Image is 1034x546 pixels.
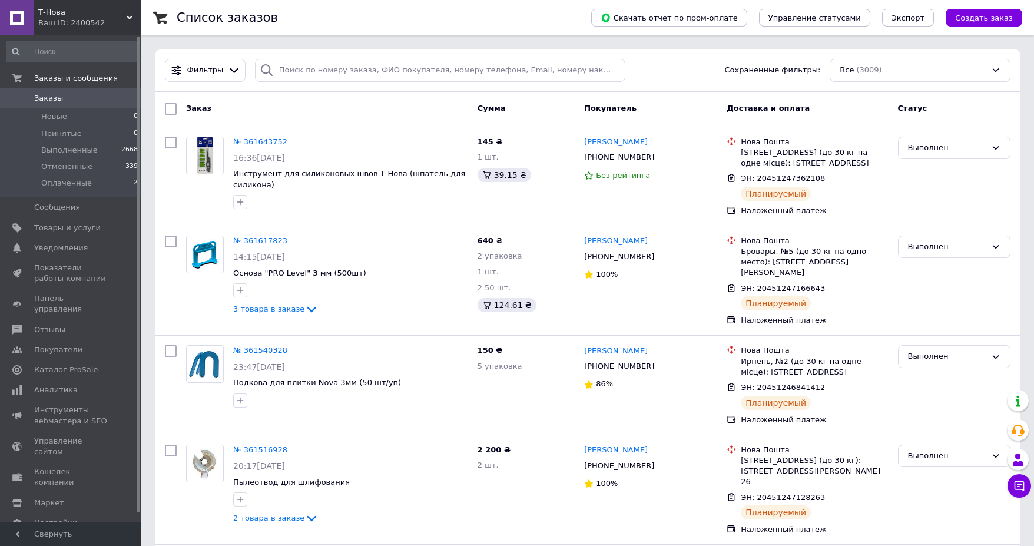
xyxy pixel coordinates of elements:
[955,14,1013,22] span: Создать заказ
[34,385,78,395] span: Аналитика
[725,65,821,76] span: Сохраненные фильтры:
[584,346,648,357] a: [PERSON_NAME]
[741,383,825,392] span: ЭН: 20451246841412
[186,104,211,112] span: Заказ
[186,445,224,482] a: Фото товару
[584,104,637,112] span: Покупатель
[34,223,101,233] span: Товары и услуги
[233,236,287,245] a: № 361617823
[478,168,531,182] div: 39.15 ₴
[197,137,213,174] img: Фото товару
[233,378,401,387] span: Подкова для плитки Nova 3мм (50 шт/уп)
[186,345,224,383] a: Фото товару
[741,445,888,455] div: Нова Пошта
[478,153,499,161] span: 1 шт.
[596,479,618,488] span: 100%
[584,445,648,456] a: [PERSON_NAME]
[741,356,888,378] div: Ирпень, №2 (до 30 кг на одне місце): [STREET_ADDRESS]
[41,128,82,139] span: Принятые
[584,236,648,247] a: [PERSON_NAME]
[34,293,109,315] span: Панель управления
[233,137,287,146] a: № 361643752
[34,365,98,375] span: Каталог ProSale
[186,236,224,273] a: Фото товару
[34,243,88,253] span: Уведомления
[582,458,657,474] div: [PHONE_NUMBER]
[233,478,350,487] a: Пылеотвод для шлифования
[908,450,986,462] div: Выполнен
[741,147,888,168] div: [STREET_ADDRESS] (до 30 кг на одне місце): [STREET_ADDRESS]
[233,514,304,522] span: 2 товара в заказе
[741,455,888,488] div: [STREET_ADDRESS] (до 30 кг): [STREET_ADDRESS][PERSON_NAME] 26
[34,263,109,284] span: Показатели работы компании
[233,269,366,277] span: Основа "PRO Level" 3 мм (500шт)
[34,518,77,528] span: Настройки
[41,178,92,188] span: Оплаченные
[233,169,465,189] a: Инструмент для силиконовых швов Т-Нова (шпатель для силикона)
[582,249,657,264] div: [PHONE_NUMBER]
[1008,474,1031,498] button: Чат с покупателем
[134,178,138,188] span: 2
[34,405,109,426] span: Инструменты вебмастера и SEO
[233,153,285,163] span: 16:36[DATE]
[840,65,854,76] span: Все
[741,524,888,535] div: Наложенный платеж
[741,206,888,216] div: Наложенный платеж
[233,252,285,262] span: 14:15[DATE]
[187,65,224,76] span: Фильтры
[6,41,139,62] input: Поиск
[125,161,138,172] span: 339
[584,137,648,148] a: [PERSON_NAME]
[741,415,888,425] div: Наложенный платеж
[34,498,64,508] span: Маркет
[741,236,888,246] div: Нова Пошта
[134,111,138,122] span: 0
[478,104,506,112] span: Сумма
[187,348,223,380] img: Фото товару
[741,315,888,326] div: Наложенный платеж
[892,14,924,22] span: Экспорт
[478,252,522,260] span: 2 упаковка
[478,298,536,312] div: 124.61 ₴
[34,73,118,84] span: Заказы и сообщения
[233,445,287,454] a: № 361516928
[908,350,986,363] div: Выполнен
[741,296,811,310] div: Планируемый
[741,187,811,201] div: Планируемый
[191,445,219,482] img: Фото товару
[856,65,881,74] span: (3009)
[41,161,92,172] span: Отмененные
[255,59,625,82] input: Поиск по номеру заказа, ФИО покупателя, номеру телефона, Email, номеру накладной
[898,104,927,112] span: Статус
[741,284,825,293] span: ЭН: 20451247166643
[478,267,499,276] span: 1 шт.
[38,18,141,28] div: Ваш ID: 2400542
[727,104,810,112] span: Доставка и оплата
[741,137,888,147] div: Нова Пошта
[478,362,522,370] span: 5 упаковка
[908,142,986,154] div: Выполнен
[601,12,738,23] span: Скачать отчет по пром-оплате
[582,359,657,374] div: [PHONE_NUMBER]
[233,362,285,372] span: 23:47[DATE]
[38,7,127,18] span: Т-Нова
[741,493,825,502] span: ЭН: 20451247128263
[233,305,304,313] span: 3 товара в заказе
[596,171,650,180] span: Без рейтинга
[582,150,657,165] div: [PHONE_NUMBER]
[882,9,934,27] button: Экспорт
[596,379,613,388] span: 86%
[34,345,82,355] span: Покупатели
[946,9,1022,27] button: Создать заказ
[478,461,499,469] span: 2 шт.
[478,346,503,355] span: 150 ₴
[478,283,511,292] span: 2 50 шт.
[741,396,811,410] div: Планируемый
[478,445,511,454] span: 2 200 ₴
[233,346,287,355] a: № 361540328
[741,345,888,356] div: Нова Пошта
[34,436,109,457] span: Управление сайтом
[934,13,1022,22] a: Создать заказ
[34,93,63,104] span: Заказы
